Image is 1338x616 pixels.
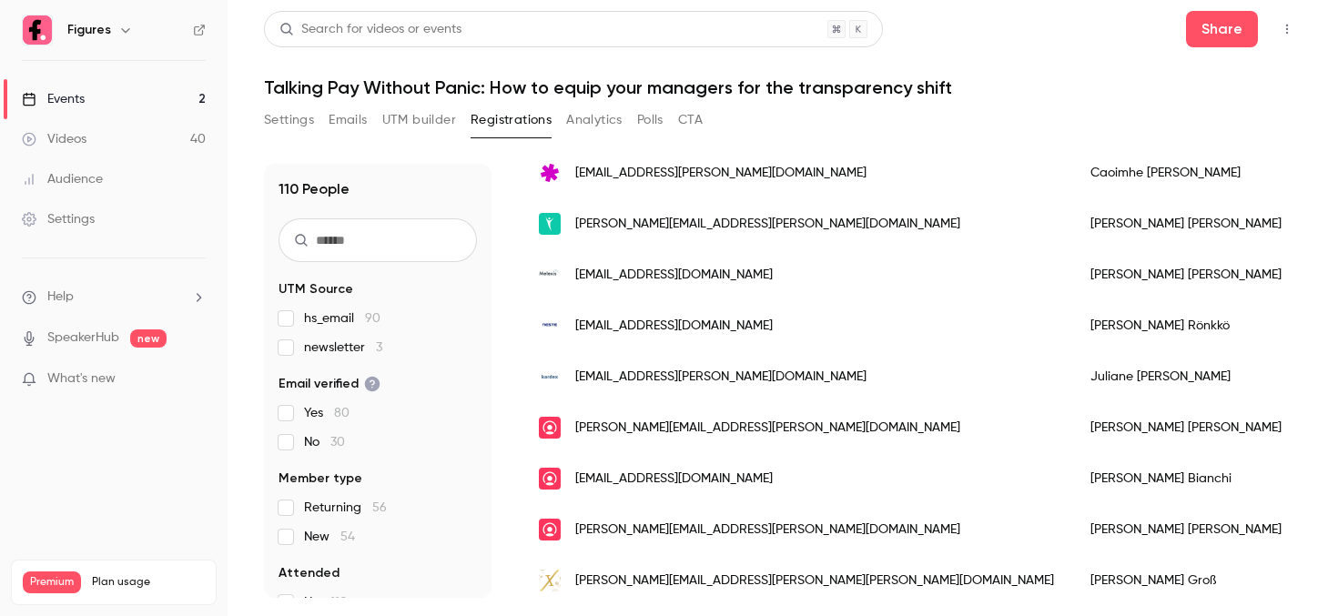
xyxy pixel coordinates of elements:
span: Email verified [279,375,380,393]
span: 110 [330,596,348,609]
span: New [304,528,355,546]
span: Returning [304,499,387,517]
span: 3 [376,341,382,354]
li: help-dropdown-opener [22,288,206,307]
button: Polls [637,106,664,135]
span: No [304,593,348,611]
div: Search for videos or events [279,20,461,39]
span: [EMAIL_ADDRESS][PERSON_NAME][DOMAIN_NAME] [575,164,867,183]
div: Events [22,90,85,108]
span: Attended [279,564,340,582]
span: [EMAIL_ADDRESS][PERSON_NAME][DOMAIN_NAME] [575,368,867,387]
span: [EMAIL_ADDRESS][DOMAIN_NAME] [575,317,773,336]
button: Settings [264,106,314,135]
span: Premium [23,571,81,593]
div: Videos [22,130,86,148]
h1: 110 People [279,178,350,200]
span: UTM Source [279,280,353,298]
span: [EMAIL_ADDRESS][DOMAIN_NAME] [575,266,773,285]
span: Help [47,288,74,307]
h6: Figures [67,21,111,39]
span: [PERSON_NAME][EMAIL_ADDRESS][PERSON_NAME][PERSON_NAME][DOMAIN_NAME] [575,571,1054,591]
span: Member type [279,470,362,488]
span: 56 [372,501,387,514]
span: No [304,433,345,451]
button: Analytics [566,106,623,135]
img: factorial.co [539,468,561,490]
span: 30 [330,436,345,449]
span: new [130,329,167,348]
div: Audience [22,170,103,188]
span: [EMAIL_ADDRESS][DOMAIN_NAME] [575,470,773,489]
img: henkell-freixenet.com [539,570,561,591]
span: [PERSON_NAME][EMAIL_ADDRESS][PERSON_NAME][DOMAIN_NAME] [575,419,960,438]
iframe: Noticeable Trigger [184,371,206,388]
img: factorial.co [539,519,561,540]
span: [PERSON_NAME][EMAIL_ADDRESS][PERSON_NAME][DOMAIN_NAME] [575,215,960,234]
span: Plan usage [92,575,205,590]
button: UTM builder [382,106,456,135]
span: 90 [365,312,380,325]
a: SpeakerHub [47,328,119,348]
h1: Talking Pay Without Panic: How to equip your managers for the transparency shift [264,76,1302,98]
img: kardex.com [539,366,561,388]
img: oviva.com [539,213,561,235]
img: neste.com [539,315,561,337]
span: [PERSON_NAME][EMAIL_ADDRESS][PERSON_NAME][DOMAIN_NAME] [575,520,960,540]
button: Share [1186,11,1258,47]
span: 54 [340,530,355,543]
span: Yes [304,404,350,422]
button: Registrations [471,106,552,135]
span: hs_email [304,309,380,328]
span: 80 [334,407,350,419]
span: newsletter [304,338,382,357]
span: What's new [47,369,116,389]
img: factorial.co [539,417,561,439]
img: melexis.com [539,264,561,286]
button: CTA [678,106,703,135]
img: Figures [23,15,52,45]
button: Emails [329,106,367,135]
div: Settings [22,210,95,228]
img: ding.com [539,162,561,184]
